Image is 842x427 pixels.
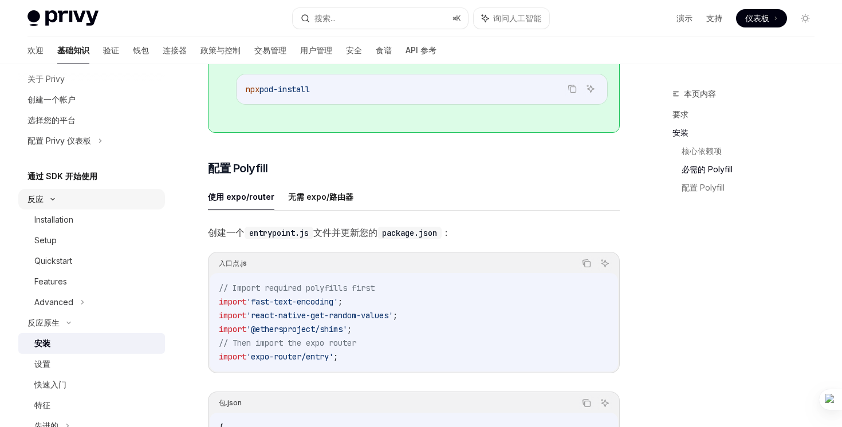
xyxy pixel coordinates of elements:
button: 复制代码块中的内容 [579,256,594,271]
span: '@ethersproject/shims' [246,324,347,334]
div: Setup [34,234,57,247]
a: 必需的 Polyfill [682,160,824,179]
span: import [219,296,246,307]
font: ⌘ [453,14,456,22]
span: ; [338,296,343,307]
span: import [219,351,246,362]
button: 使用 expo/router [208,183,274,210]
font: 配置 Polyfill [682,183,725,192]
a: 快速入门 [18,374,165,395]
span: // Then import the expo router [219,338,356,348]
span: 'expo-router/entry' [246,351,333,362]
font: 入口点.js [219,259,247,267]
font: 食谱 [376,45,392,55]
a: Installation [18,209,165,230]
a: 要求 [672,105,824,124]
font: 核心依赖项 [682,146,722,156]
a: 特征 [18,395,165,416]
font: 创建一个帐户 [27,94,76,104]
a: 支持 [706,13,722,24]
font: 演示 [676,13,693,23]
font: 文件并更新您的 [313,227,377,238]
button: 复制代码块中的内容 [579,396,594,410]
span: npx [246,84,259,94]
font: 包.json [219,398,242,407]
font: 反应原生 [27,318,60,327]
span: // Import required polyfills first [219,283,375,293]
font: 连接器 [163,45,187,55]
font: 必需的 Polyfill [682,164,733,174]
font: 钱包 [133,45,149,55]
a: 核心依赖项 [682,142,824,160]
div: Features [34,275,67,288]
font: 交易管理 [254,45,286,55]
span: 'react-native-get-random-values' [246,310,393,321]
font: 设置 [34,359,50,369]
span: 'fast-text-encoding' [246,296,338,307]
font: 无需 expo/路由器 [288,192,353,201]
a: 连接器 [163,37,187,64]
button: 切换暗模式 [796,9,815,27]
font: 欢迎 [27,45,44,55]
font: 配置 Polyfill [208,161,268,175]
font: 配置 Privy 仪表板 [27,136,91,145]
font: 用户管理 [300,45,332,55]
a: 用户管理 [300,37,332,64]
font: 验证 [103,45,119,55]
a: 创建一个帐户 [18,89,165,110]
a: 设置 [18,354,165,374]
button: 搜索...⌘K [293,8,467,29]
a: 演示 [676,13,693,24]
font: 特征 [34,400,50,410]
font: 安装 [672,128,688,137]
font: 仪表板 [745,13,769,23]
button: 复制代码块中的内容 [565,81,580,96]
a: 欢迎 [27,37,44,64]
button: 询问人工智能 [597,256,612,271]
font: 政策与控制 [200,45,241,55]
a: Setup [18,230,165,251]
img: 灯光标志 [27,10,99,26]
a: 安装 [672,124,824,142]
font: 创建一个 [208,227,245,238]
font: 要求 [672,109,688,119]
a: Features [18,271,165,292]
a: 选择您的平台 [18,110,165,131]
a: 交易管理 [254,37,286,64]
a: 安全 [346,37,362,64]
span: ; [393,310,398,321]
code: entrypoint.js [245,227,313,239]
font: 快速入门 [34,379,66,389]
span: ; [333,351,338,362]
font: 本页内容 [684,89,716,98]
span: ; [347,324,352,334]
font: 支持 [706,13,722,23]
code: package.json [377,227,442,239]
font: 安全 [346,45,362,55]
font: 使用 expo/router [208,192,274,201]
font: 通过 SDK 开始使用 [27,171,97,181]
span: import [219,324,246,334]
font: 询问人工智能 [493,13,541,23]
span: pod-install [259,84,310,94]
span: import [219,310,246,321]
div: Advanced [34,295,73,309]
button: 询问人工智能 [597,396,612,410]
a: Quickstart [18,251,165,271]
a: 配置 Polyfill [682,179,824,197]
a: 食谱 [376,37,392,64]
button: 询问人工智能 [583,81,598,96]
a: 基础知识 [57,37,89,64]
div: Quickstart [34,254,72,268]
font: K [456,14,461,22]
font: API 参考 [406,45,436,55]
button: 询问人工智能 [474,8,549,29]
font: 安装 [34,338,50,348]
font: 基础知识 [57,45,89,55]
a: 安装 [18,333,165,354]
font: 选择您的平台 [27,115,76,125]
font: ： [442,227,451,238]
a: 验证 [103,37,119,64]
a: 钱包 [133,37,149,64]
a: API 参考 [406,37,436,64]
